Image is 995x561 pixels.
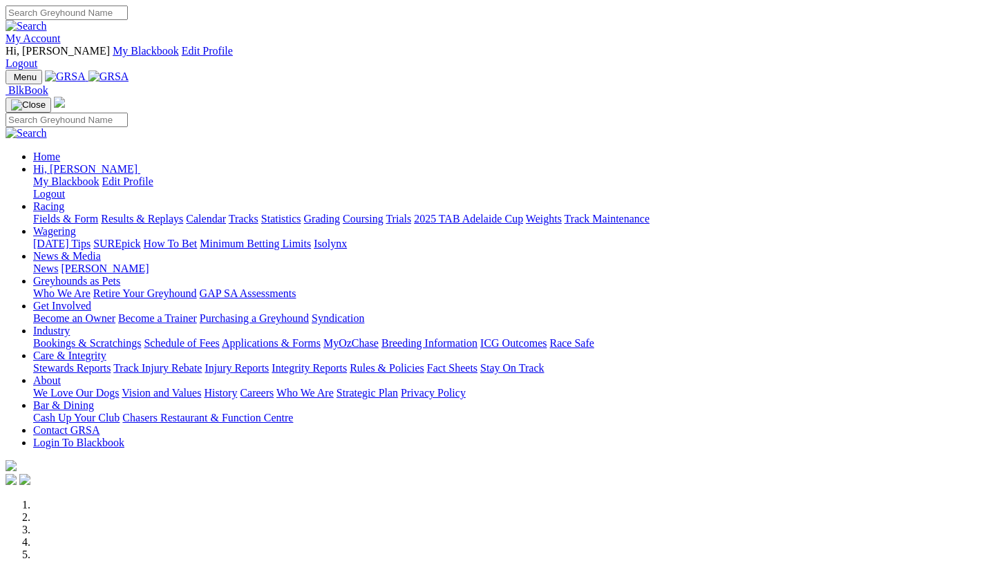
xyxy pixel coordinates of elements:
a: History [204,387,237,399]
a: Privacy Policy [401,387,466,399]
div: Industry [33,337,989,350]
a: Track Maintenance [565,213,650,225]
a: [PERSON_NAME] [61,263,149,274]
a: Stewards Reports [33,362,111,374]
a: Tracks [229,213,258,225]
a: Race Safe [549,337,594,349]
a: Coursing [343,213,383,225]
span: Menu [14,72,37,82]
img: logo-grsa-white.png [6,460,17,471]
input: Search [6,113,128,127]
a: Rules & Policies [350,362,424,374]
a: Get Involved [33,300,91,312]
div: Wagering [33,238,989,250]
a: My Blackbook [33,175,99,187]
a: Grading [304,213,340,225]
span: BlkBook [8,84,48,96]
a: Fact Sheets [427,362,477,374]
a: My Blackbook [113,45,179,57]
a: Hi, [PERSON_NAME] [33,163,140,175]
a: Trials [386,213,411,225]
a: Logout [33,188,65,200]
a: How To Bet [144,238,198,249]
a: Wagering [33,225,76,237]
a: Statistics [261,213,301,225]
button: Toggle navigation [6,70,42,84]
a: BlkBook [6,84,48,96]
a: GAP SA Assessments [200,287,296,299]
div: Care & Integrity [33,362,989,374]
a: Minimum Betting Limits [200,238,311,249]
a: Industry [33,325,70,336]
div: Hi, [PERSON_NAME] [33,175,989,200]
a: Login To Blackbook [33,437,124,448]
a: Integrity Reports [272,362,347,374]
a: Become an Owner [33,312,115,324]
a: Cash Up Your Club [33,412,120,424]
a: Vision and Values [122,387,201,399]
a: Track Injury Rebate [113,362,202,374]
img: logo-grsa-white.png [54,97,65,108]
a: We Love Our Dogs [33,387,119,399]
a: Fields & Form [33,213,98,225]
img: facebook.svg [6,474,17,485]
img: Search [6,20,47,32]
a: About [33,374,61,386]
a: Applications & Forms [222,337,321,349]
a: 2025 TAB Adelaide Cup [414,213,523,225]
div: Racing [33,213,989,225]
a: Bookings & Scratchings [33,337,141,349]
img: Search [6,127,47,140]
a: News & Media [33,250,101,262]
button: Toggle navigation [6,97,51,113]
a: Injury Reports [205,362,269,374]
a: Contact GRSA [33,424,99,436]
a: Logout [6,57,37,69]
div: Get Involved [33,312,989,325]
a: Bar & Dining [33,399,94,411]
a: Calendar [186,213,226,225]
span: Hi, [PERSON_NAME] [33,163,138,175]
a: News [33,263,58,274]
img: GRSA [88,70,129,83]
a: Become a Trainer [118,312,197,324]
a: Breeding Information [381,337,477,349]
a: Who We Are [276,387,334,399]
a: Racing [33,200,64,212]
a: Isolynx [314,238,347,249]
span: Hi, [PERSON_NAME] [6,45,110,57]
a: Home [33,151,60,162]
a: Care & Integrity [33,350,106,361]
a: Edit Profile [182,45,233,57]
div: My Account [6,45,989,70]
a: Results & Replays [101,213,183,225]
a: SUREpick [93,238,140,249]
a: MyOzChase [323,337,379,349]
a: Weights [526,213,562,225]
img: Close [11,99,46,111]
a: Retire Your Greyhound [93,287,197,299]
a: ICG Outcomes [480,337,547,349]
img: GRSA [45,70,86,83]
a: Strategic Plan [337,387,398,399]
img: twitter.svg [19,474,30,485]
a: [DATE] Tips [33,238,91,249]
input: Search [6,6,128,20]
a: Schedule of Fees [144,337,219,349]
a: Edit Profile [102,175,153,187]
a: Purchasing a Greyhound [200,312,309,324]
a: Greyhounds as Pets [33,275,120,287]
div: Greyhounds as Pets [33,287,989,300]
a: Chasers Restaurant & Function Centre [122,412,293,424]
a: Syndication [312,312,364,324]
div: News & Media [33,263,989,275]
a: Who We Are [33,287,91,299]
a: Stay On Track [480,362,544,374]
div: About [33,387,989,399]
a: My Account [6,32,61,44]
div: Bar & Dining [33,412,989,424]
a: Careers [240,387,274,399]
